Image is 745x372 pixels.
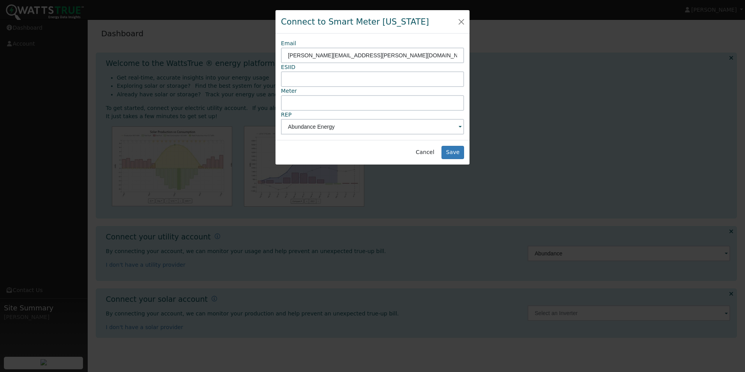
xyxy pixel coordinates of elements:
[441,146,464,159] button: Save
[281,39,296,48] label: Email
[281,111,291,119] label: REP
[281,63,295,71] label: ESIID
[411,146,439,159] button: Cancel
[281,16,429,28] h4: Connect to Smart Meter [US_STATE]
[281,119,464,135] input: Select a Utility
[281,87,297,95] label: Meter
